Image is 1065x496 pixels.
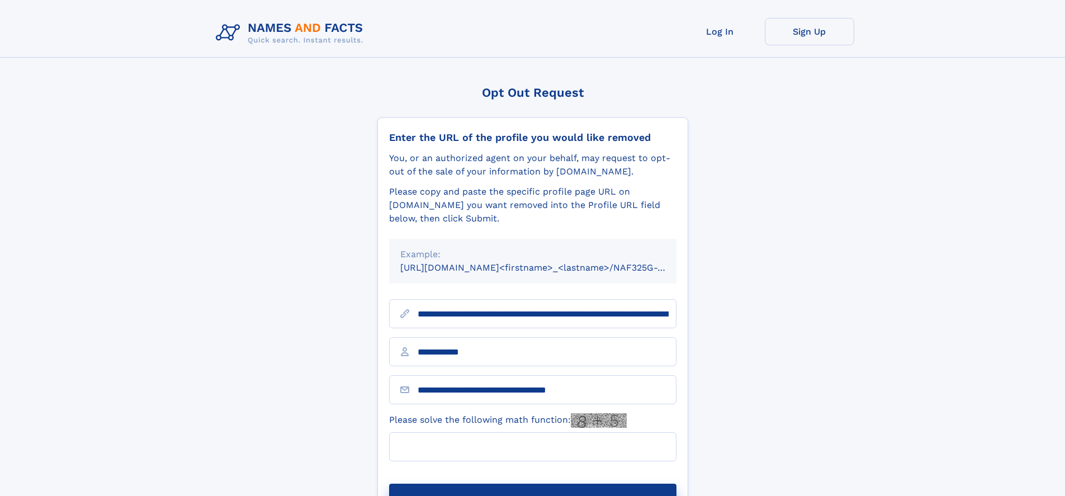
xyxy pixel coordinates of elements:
[389,185,676,225] div: Please copy and paste the specific profile page URL on [DOMAIN_NAME] you want removed into the Pr...
[377,86,688,100] div: Opt Out Request
[675,18,765,45] a: Log In
[389,131,676,144] div: Enter the URL of the profile you would like removed
[400,262,698,273] small: [URL][DOMAIN_NAME]<firstname>_<lastname>/NAF325G-xxxxxxxx
[389,152,676,178] div: You, or an authorized agent on your behalf, may request to opt-out of the sale of your informatio...
[211,18,372,48] img: Logo Names and Facts
[400,248,665,261] div: Example:
[389,413,627,428] label: Please solve the following math function:
[765,18,854,45] a: Sign Up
